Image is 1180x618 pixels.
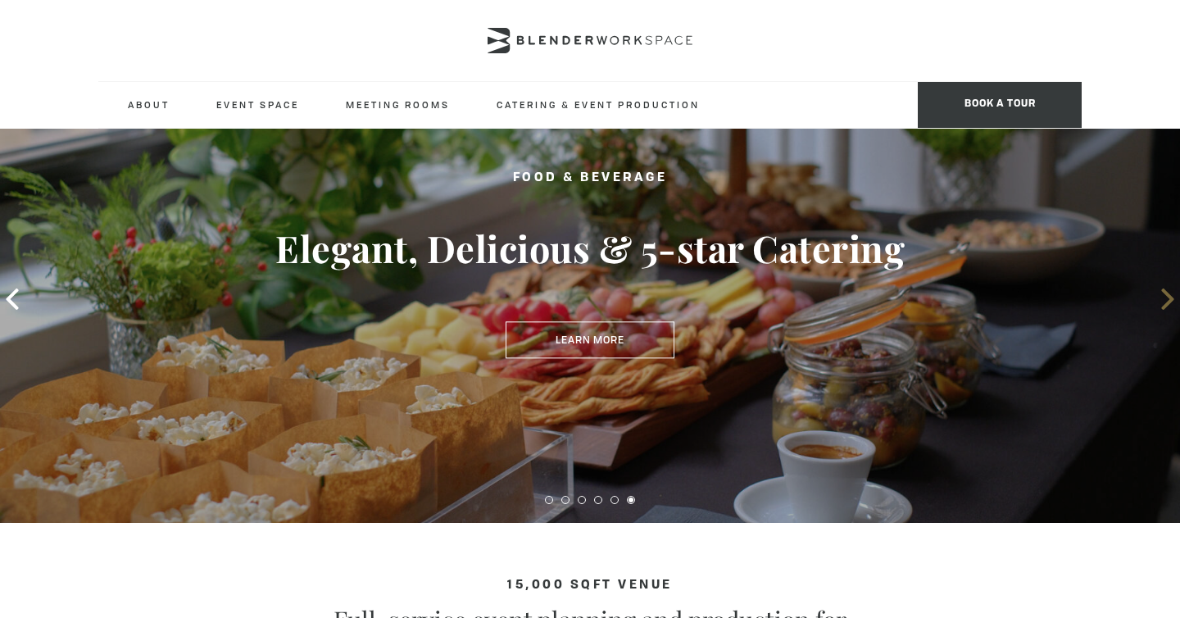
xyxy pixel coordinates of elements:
[333,82,463,127] a: Meeting Rooms
[506,321,674,359] a: Learn More
[203,82,312,127] a: Event Space
[59,168,1121,189] h2: Food & Beverage
[98,579,1082,593] h4: 15,000 sqft venue
[483,82,713,127] a: Catering & Event Production
[59,225,1121,271] h3: Elegant, Delicious & 5-star Catering
[918,82,1082,128] span: Book a tour
[115,82,183,127] a: About
[1098,539,1180,618] iframe: Chat Widget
